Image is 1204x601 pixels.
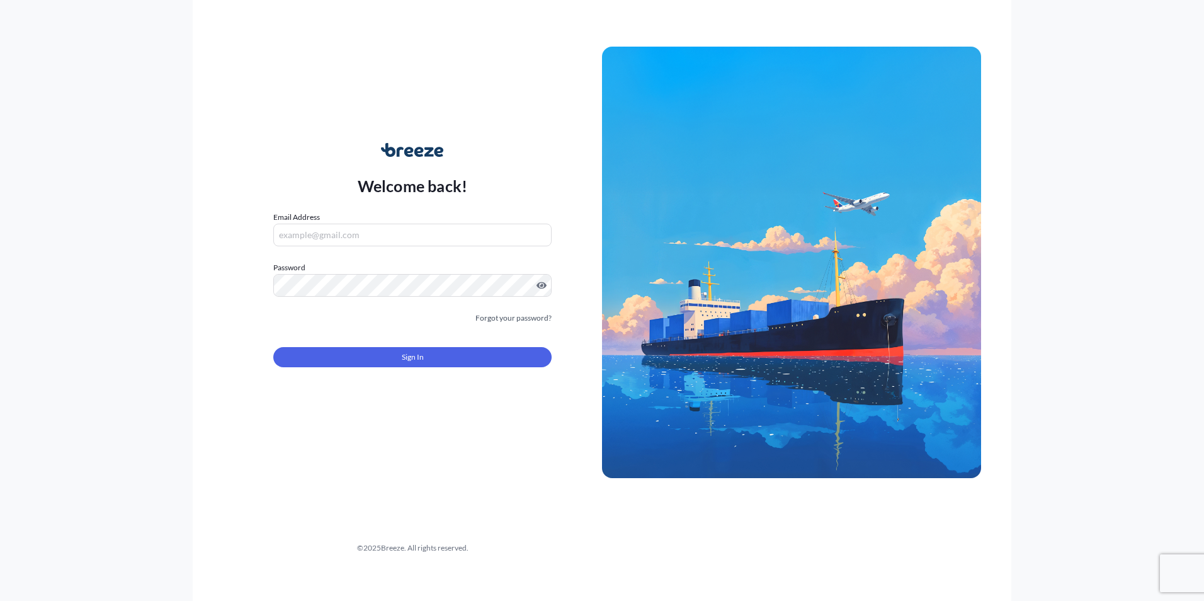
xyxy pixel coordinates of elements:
label: Password [273,261,552,274]
input: example@gmail.com [273,224,552,246]
a: Forgot your password? [475,312,552,324]
button: Sign In [273,347,552,367]
label: Email Address [273,211,320,224]
span: Sign In [402,351,424,363]
img: Ship illustration [602,47,981,478]
button: Show password [537,280,547,290]
div: © 2025 Breeze. All rights reserved. [223,542,602,554]
p: Welcome back! [358,176,468,196]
